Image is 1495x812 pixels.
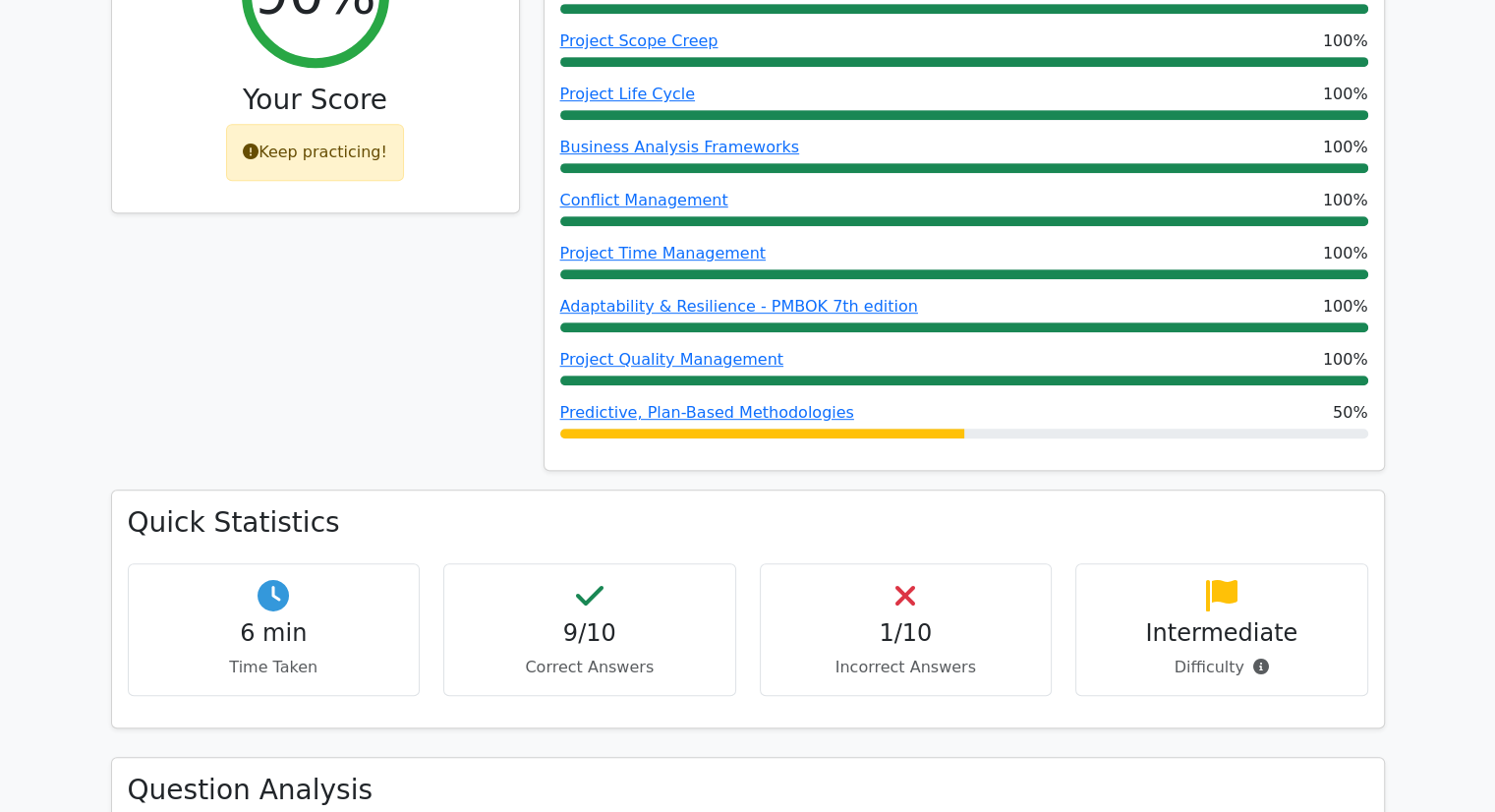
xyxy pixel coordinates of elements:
[1092,656,1351,679] p: Difficulty
[1323,29,1368,53] span: 100%
[560,85,695,103] a: Project Life Cycle
[560,138,800,156] a: Business Analysis Frameworks
[560,350,783,369] a: Project Quality Management
[226,124,404,181] div: Keep practicing!
[560,297,918,316] a: Adaptability & Resilience - PMBOK 7th edition
[1333,401,1368,425] span: 50%
[128,774,1368,807] h3: Question Analysis
[560,31,719,50] a: Project Scope Creep
[128,84,503,117] h3: Your Score
[1323,83,1368,106] span: 100%
[560,244,766,262] a: Project Time Management
[560,191,728,209] a: Conflict Management
[1323,348,1368,372] span: 100%
[460,656,719,679] p: Correct Answers
[1323,136,1368,159] span: 100%
[560,403,854,422] a: Predictive, Plan-Based Methodologies
[1323,242,1368,265] span: 100%
[144,619,404,648] h4: 6 min
[776,619,1036,648] h4: 1/10
[776,656,1036,679] p: Incorrect Answers
[1323,295,1368,319] span: 100%
[144,656,404,679] p: Time Taken
[460,619,719,648] h4: 9/10
[1323,189,1368,212] span: 100%
[128,506,1368,540] h3: Quick Statistics
[1092,619,1351,648] h4: Intermediate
